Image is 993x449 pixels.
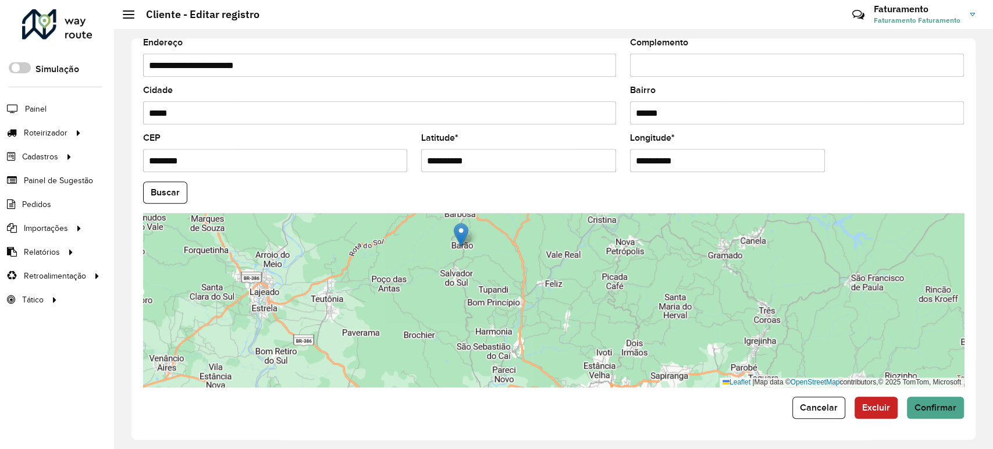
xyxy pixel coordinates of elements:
[722,378,750,386] a: Leaflet
[874,3,961,15] h3: Faturamento
[25,103,47,115] span: Painel
[35,62,79,76] label: Simulação
[24,174,93,187] span: Painel de Sugestão
[22,294,44,306] span: Tático
[454,223,468,247] img: Marker
[874,15,961,26] span: Faturamento Faturamento
[862,402,890,412] span: Excluir
[630,35,688,49] label: Complemento
[22,151,58,163] span: Cadastros
[24,246,60,258] span: Relatórios
[24,127,67,139] span: Roteirizador
[421,131,458,145] label: Latitude
[752,378,754,386] span: |
[907,397,964,419] button: Confirmar
[24,270,86,282] span: Retroalimentação
[22,198,51,211] span: Pedidos
[24,222,68,234] span: Importações
[800,402,838,412] span: Cancelar
[143,131,161,145] label: CEP
[630,131,675,145] label: Longitude
[792,397,845,419] button: Cancelar
[855,397,898,419] button: Excluir
[143,35,183,49] label: Endereço
[914,402,956,412] span: Confirmar
[720,377,964,387] div: Map data © contributors,© 2025 TomTom, Microsoft
[143,181,187,204] button: Buscar
[846,2,871,27] a: Contato Rápido
[791,378,840,386] a: OpenStreetMap
[630,83,656,97] label: Bairro
[134,8,259,21] h2: Cliente - Editar registro
[143,83,173,97] label: Cidade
